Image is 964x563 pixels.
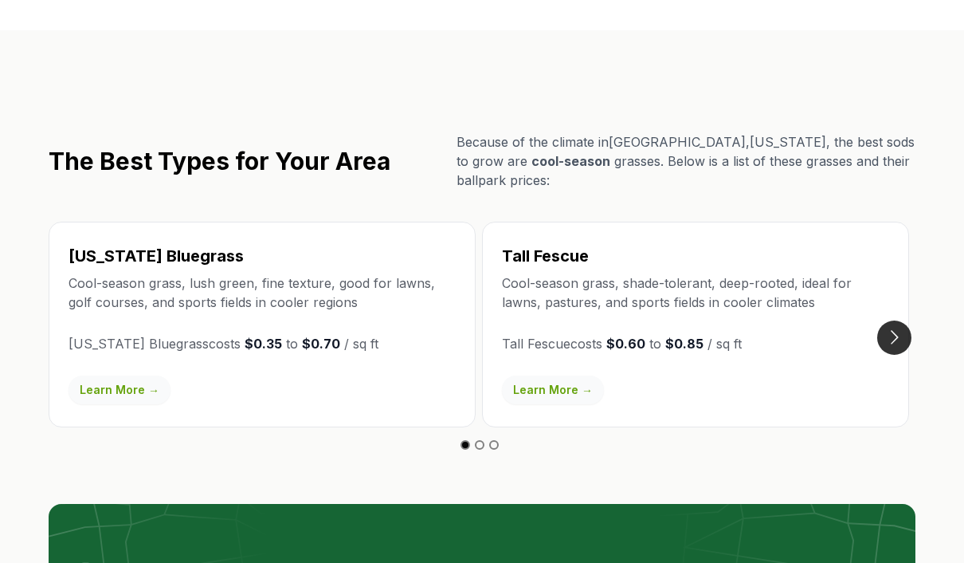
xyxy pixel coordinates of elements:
[502,376,604,404] a: Learn More →
[665,336,703,352] strong: $0.85
[606,336,645,352] strong: $0.60
[69,274,456,312] p: Cool-season grass, lush green, fine texture, good for lawns, golf courses, and sports fields in c...
[245,336,282,352] strong: $0.35
[49,147,390,175] h2: The Best Types for Your Area
[489,440,499,450] button: Go to slide 3
[460,440,470,450] button: Go to slide 1
[475,440,484,450] button: Go to slide 2
[457,132,915,190] p: Because of the climate in [GEOGRAPHIC_DATA] , [US_STATE] , the best sods to grow are grasses. Bel...
[69,376,170,404] a: Learn More →
[69,245,456,267] h3: [US_STATE] Bluegrass
[502,274,889,312] p: Cool-season grass, shade-tolerant, deep-rooted, ideal for lawns, pastures, and sports fields in c...
[502,334,889,353] p: Tall Fescue costs to / sq ft
[502,245,889,267] h3: Tall Fescue
[531,153,610,169] span: cool-season
[877,321,911,355] button: Go to next slide
[302,336,340,352] strong: $0.70
[69,334,456,353] p: [US_STATE] Bluegrass costs to / sq ft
